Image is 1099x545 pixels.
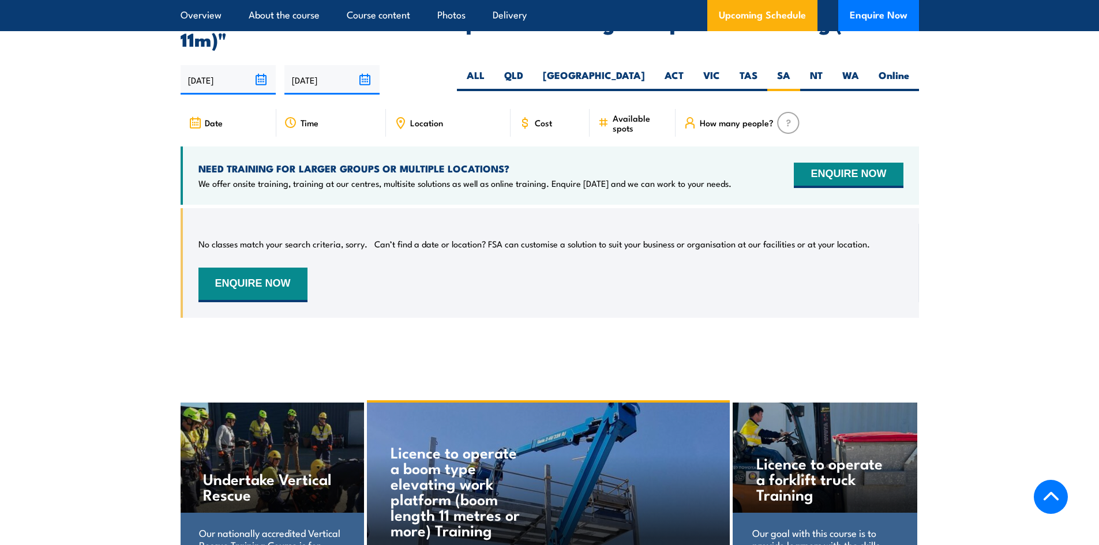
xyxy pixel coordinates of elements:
[374,238,870,250] p: Can’t find a date or location? FSA can customise a solution to suit your business or organisation...
[203,471,340,502] h4: Undertake Vertical Rescue
[494,69,533,91] label: QLD
[655,69,693,91] label: ACT
[198,162,732,175] h4: NEED TRAINING FOR LARGER GROUPS OR MULTIPLE LOCATIONS?
[181,65,276,95] input: From date
[533,69,655,91] label: [GEOGRAPHIC_DATA]
[613,113,667,133] span: Available spots
[181,14,919,47] h2: UPCOMING SCHEDULE FOR - "Operate elevating work platform Training (under 11m)"
[410,118,443,127] span: Location
[693,69,730,91] label: VIC
[730,69,767,91] label: TAS
[198,238,367,250] p: No classes match your search criteria, sorry.
[198,178,732,189] p: We offer onsite training, training at our centres, multisite solutions as well as online training...
[800,69,832,91] label: NT
[205,118,223,127] span: Date
[284,65,380,95] input: To date
[794,163,903,188] button: ENQUIRE NOW
[535,118,552,127] span: Cost
[457,69,494,91] label: ALL
[869,69,919,91] label: Online
[756,455,893,502] h4: Licence to operate a forklift truck Training
[198,268,307,302] button: ENQUIRE NOW
[767,69,800,91] label: SA
[832,69,869,91] label: WA
[301,118,318,127] span: Time
[700,118,774,127] span: How many people?
[391,444,526,538] h4: Licence to operate a boom type elevating work platform (boom length 11 metres or more) Training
